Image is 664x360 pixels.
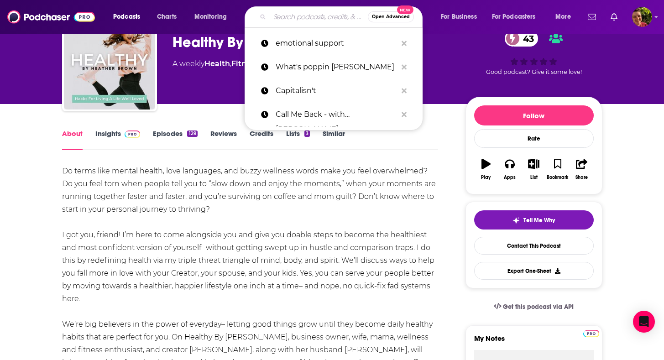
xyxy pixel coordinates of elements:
a: Episodes129 [153,129,197,150]
div: Share [575,175,588,180]
button: Share [570,153,593,186]
button: open menu [188,10,239,24]
div: List [530,175,538,180]
span: More [555,10,571,23]
a: Capitalisn't [245,79,423,103]
img: tell me why sparkle [512,217,520,224]
button: open menu [107,10,152,24]
div: Open Intercom Messenger [633,311,655,333]
button: Bookmark [546,153,570,186]
a: InsightsPodchaser Pro [95,129,141,150]
div: Bookmark [547,175,568,180]
span: Get this podcast via API [503,303,574,311]
a: 43 [505,31,539,47]
a: Pro website [583,329,599,337]
img: Podchaser Pro [583,330,599,337]
div: Search podcasts, credits, & more... [253,6,431,27]
div: Play [481,175,491,180]
img: User Profile [632,7,652,27]
button: tell me why sparkleTell Me Why [474,210,594,230]
a: About [62,129,83,150]
a: Call Me Back - with [PERSON_NAME] [245,103,423,126]
div: A weekly podcast [173,58,356,69]
a: Reviews [210,129,237,150]
a: Show notifications dropdown [584,9,600,25]
button: open menu [549,10,582,24]
p: Capitalisn't [276,79,397,103]
p: What's poppin penny [276,55,397,79]
a: Show notifications dropdown [607,9,621,25]
span: , [230,59,231,68]
div: 43Good podcast? Give it some love! [465,25,602,81]
div: Rate [474,129,594,148]
span: Open Advanced [372,15,410,19]
a: Credits [250,129,273,150]
span: Tell Me Why [523,217,555,224]
button: Play [474,153,498,186]
div: 129 [187,130,197,137]
a: Fitness [231,59,258,68]
a: Charts [151,10,182,24]
a: What's poppin [PERSON_NAME] [245,55,423,79]
a: Contact This Podcast [474,237,594,255]
button: open menu [434,10,488,24]
p: Call Me Back - with Dan Senor [276,103,397,126]
div: 3 [304,130,310,137]
span: Podcasts [113,10,140,23]
span: Charts [157,10,177,23]
img: Healthy By Heather Brown [64,18,155,110]
label: My Notes [474,334,594,350]
img: Podchaser Pro [125,130,141,138]
a: Similar [323,129,345,150]
span: For Podcasters [492,10,536,23]
span: Monitoring [194,10,227,23]
button: open menu [486,10,549,24]
span: For Business [441,10,477,23]
div: Apps [504,175,516,180]
button: Apps [498,153,522,186]
a: Lists3 [286,129,310,150]
span: New [397,5,413,14]
span: 43 [514,31,539,47]
button: Open AdvancedNew [368,11,414,22]
span: Good podcast? Give it some love! [486,68,582,75]
button: Follow [474,105,594,125]
p: emotional support [276,31,397,55]
a: Get this podcast via API [486,296,581,318]
button: Show profile menu [632,7,652,27]
a: Health [204,59,230,68]
button: Export One-Sheet [474,262,594,280]
img: Podchaser - Follow, Share and Rate Podcasts [7,8,95,26]
span: Logged in as Marz [632,7,652,27]
input: Search podcasts, credits, & more... [270,10,368,24]
button: List [522,153,545,186]
a: emotional support [245,31,423,55]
